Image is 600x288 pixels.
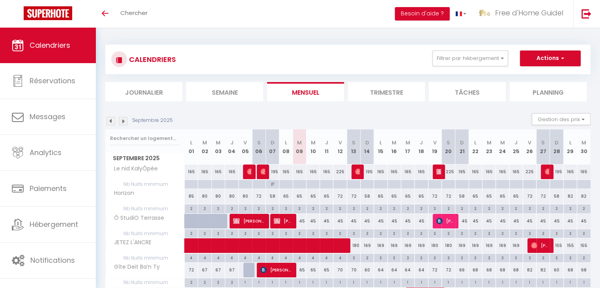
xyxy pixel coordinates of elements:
[239,229,252,237] div: 2
[455,214,469,228] div: 45
[352,139,355,146] abbr: S
[510,82,587,101] li: Planning
[30,40,70,50] span: Calendriers
[320,263,333,277] div: 65
[469,229,482,237] div: 2
[482,214,495,228] div: 45
[306,263,320,277] div: 65
[212,204,225,212] div: 2
[550,165,563,179] div: 195
[361,263,374,277] div: 60
[523,165,536,179] div: 225
[127,50,176,68] h3: CALENDRIERS
[198,263,211,277] div: 67
[577,229,591,237] div: 2
[433,139,437,146] abbr: V
[107,189,136,198] span: Horizon
[6,3,30,27] button: Ouvrir le widget de chat LiveChat
[211,263,225,277] div: 67
[293,254,306,261] div: 4
[496,204,509,212] div: 2
[293,165,306,179] div: 165
[307,254,320,261] div: 4
[338,139,342,146] abbr: V
[365,139,369,146] abbr: D
[455,254,468,261] div: 2
[392,139,396,146] abbr: M
[428,263,441,277] div: 72
[285,139,287,146] abbr: L
[225,263,238,277] div: 67
[469,238,482,253] div: 169
[279,229,292,237] div: 2
[387,165,401,179] div: 165
[564,204,577,212] div: 2
[415,204,428,212] div: 2
[274,213,292,228] span: [PERSON_NAME]
[441,263,455,277] div: 72
[436,164,441,179] span: [PERSON_NAME]
[550,214,563,228] div: 45
[225,229,238,237] div: 2
[442,204,455,212] div: 2
[293,263,306,277] div: 65
[577,129,591,165] th: 30
[347,129,360,165] th: 13
[374,229,387,237] div: 2
[429,82,506,101] li: Tâches
[577,254,591,261] div: 2
[212,254,225,261] div: 4
[333,189,347,204] div: 72
[482,229,495,237] div: 2
[581,9,591,19] img: logout
[348,82,425,101] li: Trimestre
[306,165,320,179] div: 165
[30,255,75,265] span: Notifications
[495,8,563,18] span: Free d'Home Guidel
[30,219,78,229] span: Hébergement
[190,139,193,146] abbr: L
[185,204,198,212] div: 2
[428,238,441,253] div: 180
[401,254,414,261] div: 2
[388,229,401,237] div: 2
[361,165,374,179] div: 195
[333,263,347,277] div: 70
[260,164,265,179] span: [PERSON_NAME]
[306,129,320,165] th: 10
[428,254,441,261] div: 2
[415,229,428,237] div: 2
[428,229,441,237] div: 2
[496,214,509,228] div: 45
[24,6,72,20] img: Super Booking
[107,238,153,247] span: JETEZ L'ANCRE
[432,50,508,66] button: Filtrer par hébergement
[509,238,523,253] div: 169
[469,214,482,228] div: 45
[455,263,469,277] div: 66
[496,238,509,253] div: 169
[460,139,464,146] abbr: D
[482,189,495,204] div: 65
[230,139,234,146] abbr: J
[509,189,523,204] div: 65
[581,139,586,146] abbr: M
[106,229,184,238] span: Nb Nuits minimum
[355,164,360,179] span: [PERSON_NAME]
[239,204,252,212] div: 2
[455,129,469,165] th: 21
[401,263,415,277] div: 64
[401,229,414,237] div: 2
[320,254,333,261] div: 4
[271,139,275,146] abbr: D
[415,263,428,277] div: 64
[265,165,279,179] div: 195
[293,129,306,165] th: 09
[388,204,401,212] div: 2
[510,229,523,237] div: 2
[528,139,531,146] abbr: V
[536,204,550,212] div: 2
[293,214,306,228] div: 45
[279,165,293,179] div: 165
[536,214,550,228] div: 45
